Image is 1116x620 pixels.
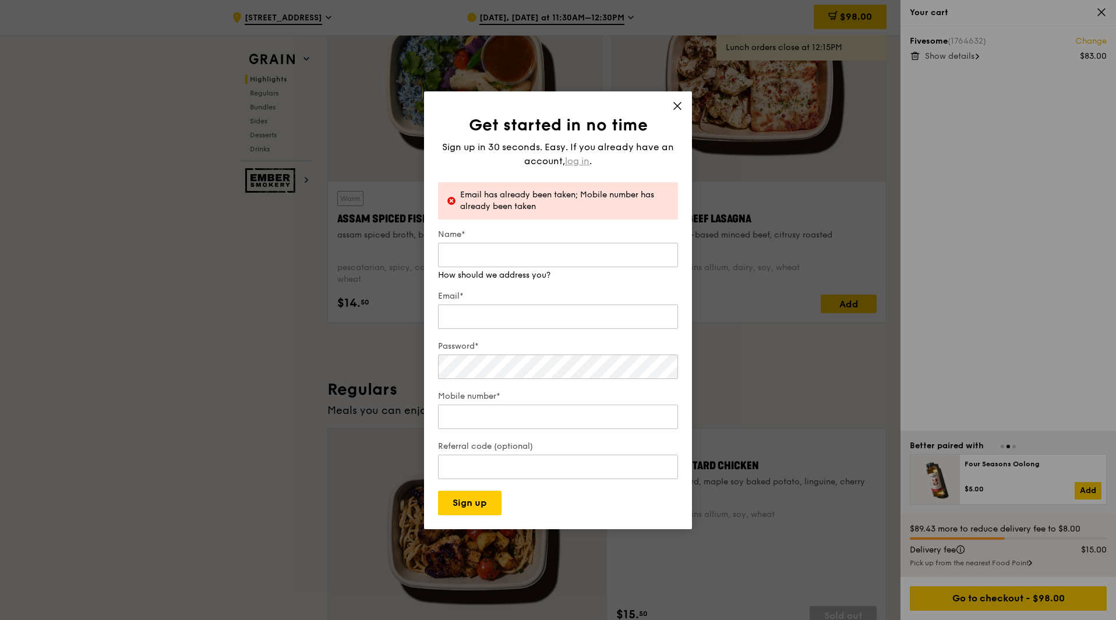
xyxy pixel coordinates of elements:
[442,141,674,166] span: Sign up in 30 seconds. Easy. If you already have an account,
[438,270,678,281] div: How should we address you?
[565,154,589,168] span: log in
[438,491,502,515] button: Sign up
[438,290,678,302] label: Email*
[460,189,669,212] div: Email has already been taken; Mobile number has already been taken
[438,391,678,402] label: Mobile number*
[438,115,678,136] h1: Get started in no time
[438,341,678,352] label: Password*
[438,229,678,240] label: Name*
[438,441,678,452] label: Referral code (optional)
[589,155,592,166] span: .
